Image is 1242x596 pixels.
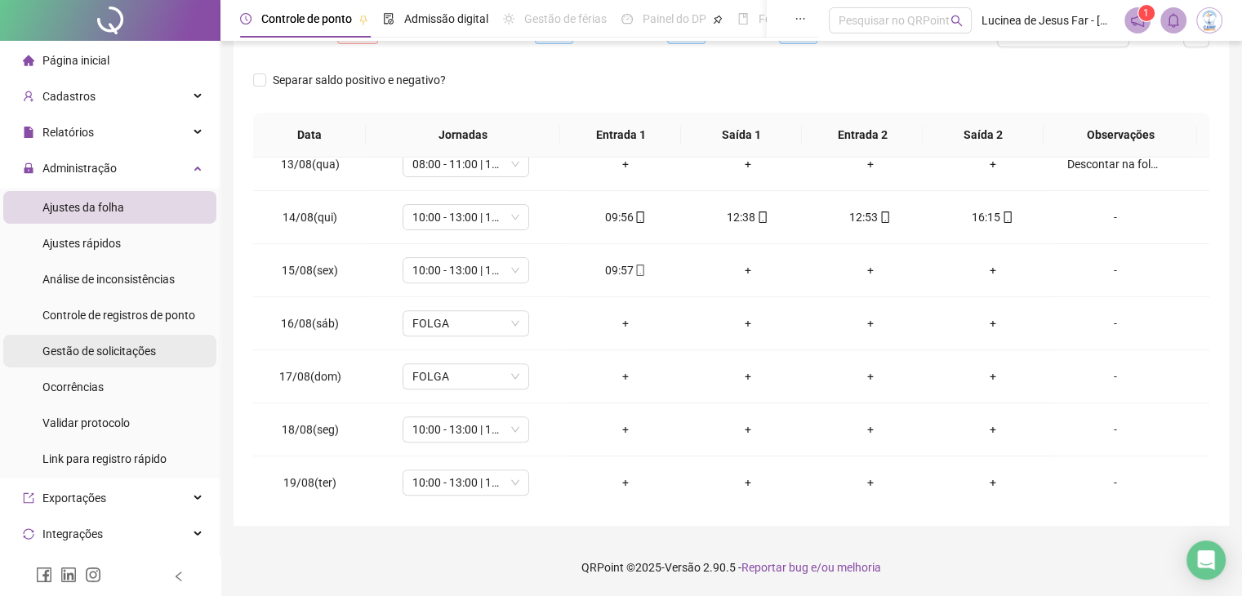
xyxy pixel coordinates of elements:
[945,261,1041,279] div: +
[524,12,607,25] span: Gestão de férias
[358,15,368,24] span: pushpin
[700,314,796,332] div: +
[281,158,340,171] span: 13/08(qua)
[412,152,519,176] span: 08:00 - 11:00 | 11:15 - 14:15
[1138,5,1155,21] sup: 1
[279,370,341,383] span: 17/08(dom)
[700,367,796,385] div: +
[945,314,1041,332] div: +
[945,420,1041,438] div: +
[665,561,701,574] span: Versão
[822,420,919,438] div: +
[700,420,796,438] div: +
[383,13,394,24] span: file-done
[577,474,674,491] div: +
[923,113,1044,158] th: Saída 2
[700,474,796,491] div: +
[950,15,963,27] span: search
[23,492,34,504] span: export
[281,317,339,330] span: 16/08(sáb)
[795,13,806,24] span: ellipsis
[878,211,891,223] span: mobile
[945,155,1041,173] div: +
[412,258,519,282] span: 10:00 - 13:00 | 13:15 - 16:15
[23,55,34,66] span: home
[412,205,519,229] span: 10:00 - 13:00 | 13:15 - 16:15
[713,15,723,24] span: pushpin
[945,208,1041,226] div: 16:15
[643,12,706,25] span: Painel do DP
[822,155,919,173] div: +
[633,211,646,223] span: mobile
[982,11,1115,29] span: Lucinea de Jesus Far - [GEOGRAPHIC_DATA]
[560,113,681,158] th: Entrada 1
[282,264,338,277] span: 15/08(sex)
[42,491,106,505] span: Exportações
[42,162,117,175] span: Administração
[85,567,101,583] span: instagram
[759,12,863,25] span: Folha de pagamento
[173,571,185,582] span: left
[42,416,130,429] span: Validar protocolo
[240,13,252,24] span: clock-circle
[1130,13,1145,28] span: notification
[1057,126,1184,144] span: Observações
[1066,314,1163,332] div: -
[1044,113,1197,158] th: Observações
[412,364,519,389] span: FOLGA
[283,211,337,224] span: 14/08(qui)
[220,539,1242,596] footer: QRPoint © 2025 - 2.90.5 -
[261,12,352,25] span: Controle de ponto
[404,12,488,25] span: Admissão digital
[681,113,802,158] th: Saída 1
[23,162,34,174] span: lock
[412,470,519,495] span: 10:00 - 13:00 | 13:15 - 16:15
[42,527,103,540] span: Integrações
[23,91,34,102] span: user-add
[741,561,881,574] span: Reportar bug e/ou melhoria
[822,474,919,491] div: +
[700,261,796,279] div: +
[42,90,96,103] span: Cadastros
[822,208,919,226] div: 12:53
[577,314,674,332] div: +
[36,567,52,583] span: facebook
[282,423,339,436] span: 18/08(seg)
[366,113,560,158] th: Jornadas
[1197,8,1222,33] img: 83834
[1066,367,1163,385] div: -
[42,345,156,358] span: Gestão de solicitações
[42,201,124,214] span: Ajustes da folha
[1066,420,1163,438] div: -
[1186,540,1226,580] div: Open Intercom Messenger
[42,54,109,67] span: Página inicial
[42,452,167,465] span: Link para registro rápido
[822,367,919,385] div: +
[577,155,674,173] div: +
[1000,211,1013,223] span: mobile
[266,71,452,89] span: Separar saldo positivo e negativo?
[945,367,1041,385] div: +
[23,528,34,540] span: sync
[822,314,919,332] div: +
[945,474,1041,491] div: +
[253,113,366,158] th: Data
[737,13,749,24] span: book
[1166,13,1181,28] span: bell
[822,261,919,279] div: +
[577,208,674,226] div: 09:56
[700,208,796,226] div: 12:38
[700,155,796,173] div: +
[802,113,923,158] th: Entrada 2
[42,309,195,322] span: Controle de registros de ponto
[1066,261,1163,279] div: -
[633,265,646,276] span: mobile
[283,476,336,489] span: 19/08(ter)
[577,367,674,385] div: +
[412,417,519,442] span: 10:00 - 13:00 | 13:15 - 16:15
[503,13,514,24] span: sun
[577,261,674,279] div: 09:57
[42,237,121,250] span: Ajustes rápidos
[577,420,674,438] div: +
[1066,474,1163,491] div: -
